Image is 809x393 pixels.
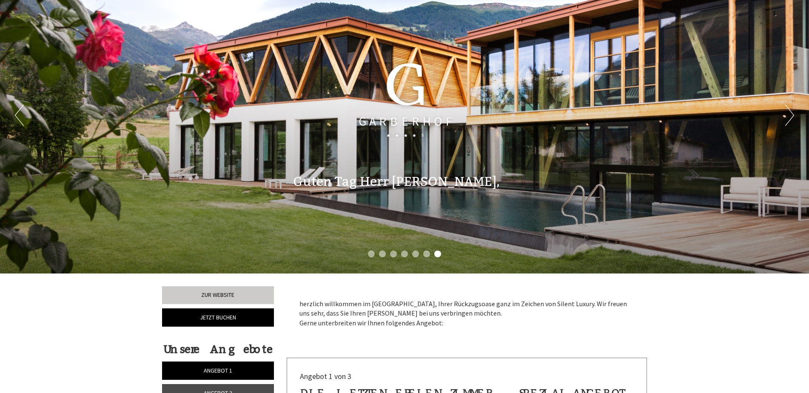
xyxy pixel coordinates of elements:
p: herzlich willkommen im [GEOGRAPHIC_DATA], Ihrer Rückzugsoase ganz im Zeichen von Silent Luxury. W... [299,299,635,328]
button: Next [785,105,794,126]
h1: Guten Tag Herr [PERSON_NAME], [293,175,500,189]
span: Angebot 1 von 3 [300,371,351,381]
a: Jetzt buchen [162,308,274,327]
button: Previous [15,105,24,126]
span: Angebot 1 [204,367,232,374]
a: Zur Website [162,286,274,304]
div: Unsere Angebote [162,342,274,357]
